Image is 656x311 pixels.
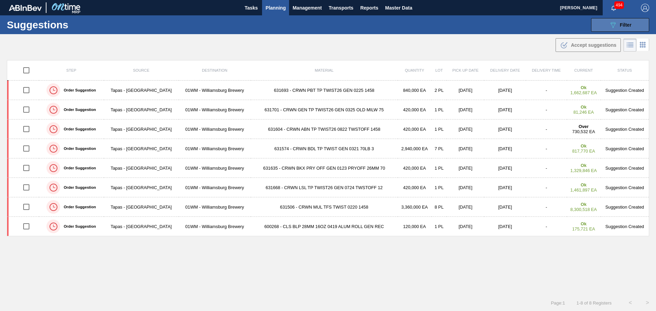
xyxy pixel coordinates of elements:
td: 7 PL [432,139,447,158]
td: 01WM - Williamsburg Brewery [179,100,251,119]
img: TNhmsLtSVTkK8tSr43FrP2fwEKptu5GPRR3wAAAABJRU5ErkJggg== [9,5,42,11]
span: Step [66,68,76,72]
td: Tapas - [GEOGRAPHIC_DATA] [104,100,179,119]
span: Planning [265,4,286,12]
td: 1 PL [432,100,447,119]
td: Suggestion Created [601,119,649,139]
td: - [526,119,566,139]
span: Lot [435,68,443,72]
label: Order Suggestion [60,205,96,209]
td: [DATE] [447,158,484,178]
td: - [526,197,566,217]
strong: Over [579,124,589,129]
td: Suggestion Created [601,81,649,100]
td: [DATE] [447,217,484,236]
span: Source [133,68,149,72]
td: [DATE] [484,197,526,217]
td: 2 PL [432,81,447,100]
span: 1 - 8 of 8 Registers [575,300,612,306]
strong: Ok [581,143,587,149]
label: Order Suggestion [60,88,96,92]
span: Accept suggestions [571,42,616,48]
td: Tapas - [GEOGRAPHIC_DATA] [104,178,179,197]
td: 420,000 EA [398,178,432,197]
td: 01WM - Williamsburg Brewery [179,178,251,197]
td: 420,000 EA [398,158,432,178]
td: 120,000 EA [398,217,432,236]
button: Filter [591,18,649,32]
div: Card Vision [637,39,649,52]
span: Destination [202,68,227,72]
td: [DATE] [447,178,484,197]
td: Suggestion Created [601,100,649,119]
label: Order Suggestion [60,166,96,170]
td: [DATE] [484,119,526,139]
span: Transports [329,4,353,12]
span: Page : 1 [551,300,565,306]
a: Order SuggestionTapas - [GEOGRAPHIC_DATA]01WM - Williamsburg Brewery631668 - CRWN LSL TP TWIST26 ... [7,178,649,197]
img: Logout [641,4,649,12]
strong: Ok [581,104,587,110]
span: 817,770 EA [572,149,595,154]
a: Order SuggestionTapas - [GEOGRAPHIC_DATA]01WM - Williamsburg Brewery631701 - CRWN GEN TP TWIST26 ... [7,100,649,119]
span: Current [574,68,593,72]
strong: Ok [581,85,587,90]
td: Suggestion Created [601,197,649,217]
span: 1,662,687 EA [570,90,597,95]
td: [DATE] [447,119,484,139]
div: List Vision [624,39,637,52]
label: Order Suggestion [60,185,96,189]
span: 8,300,518 EA [570,207,597,212]
span: Reports [360,4,378,12]
a: Order SuggestionTapas - [GEOGRAPHIC_DATA]01WM - Williamsburg Brewery631693 - CRWN PBT TP TWIST26 ... [7,81,649,100]
td: [DATE] [484,217,526,236]
td: Tapas - [GEOGRAPHIC_DATA] [104,119,179,139]
a: Order SuggestionTapas - [GEOGRAPHIC_DATA]01WM - Williamsburg Brewery631506 - CRWN MUL TFS TWIST 0... [7,197,649,217]
td: Tapas - [GEOGRAPHIC_DATA] [104,217,179,236]
label: Order Suggestion [60,127,96,131]
strong: Ok [581,221,587,226]
td: 01WM - Williamsburg Brewery [179,81,251,100]
span: 494 [614,1,624,9]
strong: Ok [581,163,587,168]
td: 420,000 EA [398,119,432,139]
td: 8 PL [432,197,447,217]
td: - [526,81,566,100]
label: Order Suggestion [60,146,96,151]
td: 01WM - Williamsburg Brewery [179,119,251,139]
td: Suggestion Created [601,178,649,197]
td: [DATE] [484,178,526,197]
td: 1 PL [432,217,447,236]
td: 3,360,000 EA [398,197,432,217]
strong: Ok [581,182,587,187]
td: Tapas - [GEOGRAPHIC_DATA] [104,139,179,158]
span: 175,721 EA [572,226,595,231]
td: - [526,158,566,178]
td: Suggestion Created [601,158,649,178]
span: 81,246 EA [573,110,594,115]
td: - [526,100,566,119]
label: Order Suggestion [60,108,96,112]
span: Management [292,4,322,12]
td: 01WM - Williamsburg Brewery [179,139,251,158]
span: 1,461,897 EA [570,187,597,193]
td: 631635 - CRWN BKX PRY OFF GEN 0123 PRYOFF 26MM 70 [251,158,398,178]
strong: Ok [581,202,587,207]
td: Tapas - [GEOGRAPHIC_DATA] [104,158,179,178]
span: Pick up Date [452,68,479,72]
label: Order Suggestion [60,224,96,228]
td: 420,000 EA [398,100,432,119]
td: 2,940,000 EA [398,139,432,158]
td: 631693 - CRWN PBT TP TWIST26 GEN 0225 1458 [251,81,398,100]
span: Delivery Time [532,68,561,72]
span: Status [617,68,632,72]
td: Suggestion Created [601,217,649,236]
td: [DATE] [484,139,526,158]
td: 600268 - CLS BLP 28MM 16OZ 0419 ALUM ROLL GEN REC [251,217,398,236]
span: Master Data [385,4,412,12]
td: 1 PL [432,119,447,139]
td: - [526,178,566,197]
span: Material [315,68,333,72]
td: [DATE] [484,81,526,100]
a: Order SuggestionTapas - [GEOGRAPHIC_DATA]01WM - Williamsburg Brewery631574 - CRWN BDL TP TWIST GE... [7,139,649,158]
